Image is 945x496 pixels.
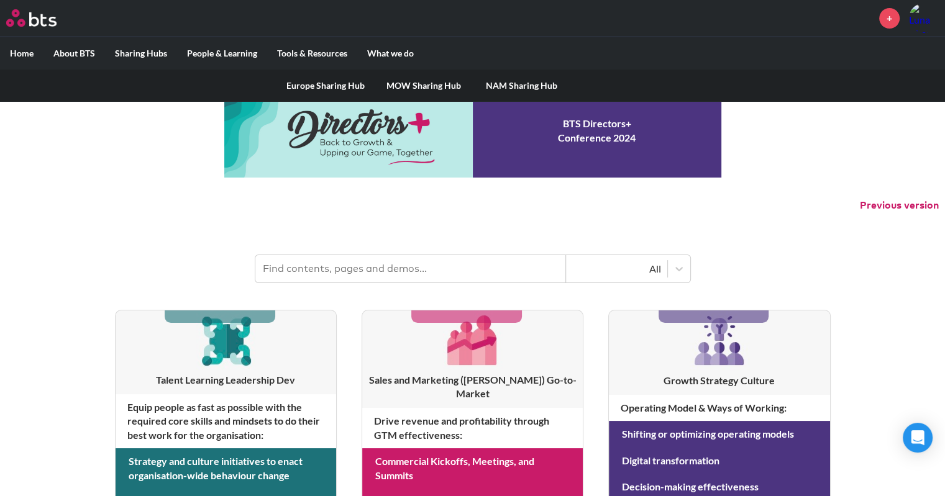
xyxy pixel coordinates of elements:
[6,9,57,27] img: BTS Logo
[903,423,933,453] div: Open Intercom Messenger
[572,262,661,276] div: All
[362,408,583,448] h4: Drive revenue and profitability through GTM effectiveness :
[6,9,80,27] a: Go home
[255,255,566,282] input: Find contents, pages and demos...
[609,374,829,387] h3: Growth Strategy Culture
[177,37,267,70] label: People & Learning
[909,3,939,33] img: Luna Chang
[224,84,721,178] a: Conference 2024
[362,373,583,401] h3: Sales and Marketing ([PERSON_NAME]) Go-to-Market
[609,395,829,421] h4: Operating Model & Ways of Working :
[116,394,336,448] h4: Equip people as fast as possible with the required core skills and mindsets to do their best work...
[860,199,939,212] button: Previous version
[43,37,105,70] label: About BTS
[116,373,336,387] h3: Talent Learning Leadership Dev
[196,310,255,369] img: [object Object]
[443,310,502,369] img: [object Object]
[105,37,177,70] label: Sharing Hubs
[690,310,749,370] img: [object Object]
[879,8,900,29] a: +
[909,3,939,33] a: Profile
[357,37,424,70] label: What we do
[267,37,357,70] label: Tools & Resources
